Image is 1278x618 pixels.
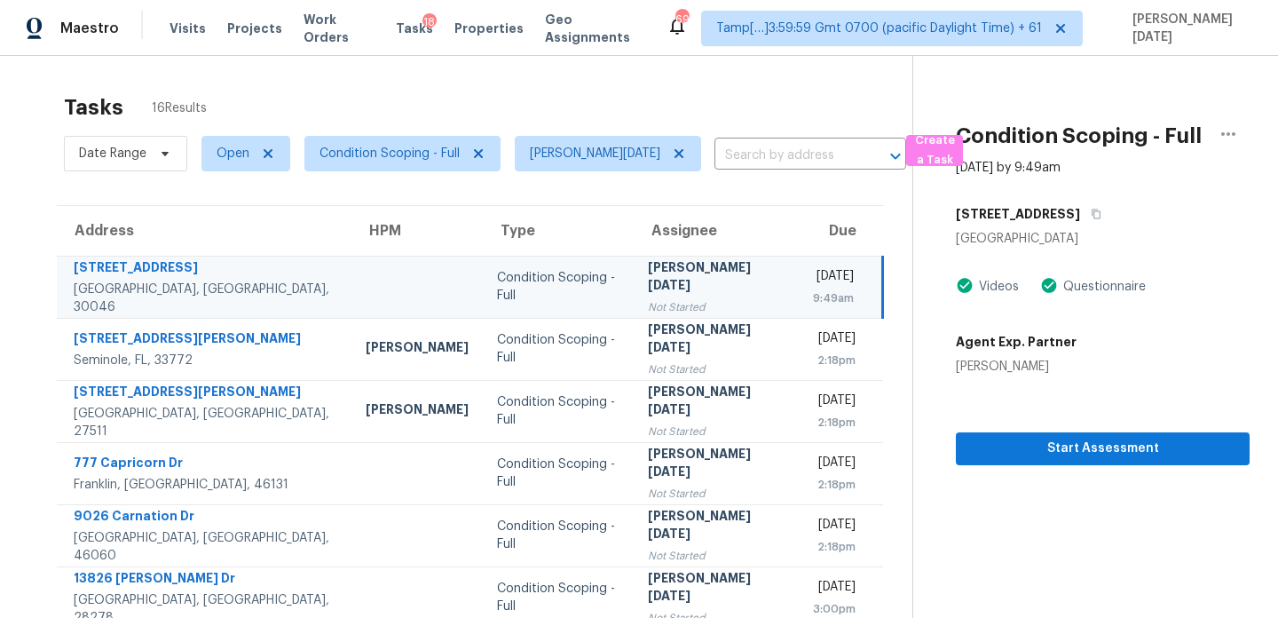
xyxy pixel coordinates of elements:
[74,352,337,369] div: Seminole, FL, 33772
[304,11,375,46] span: Work Orders
[74,529,337,565] div: [GEOGRAPHIC_DATA], [GEOGRAPHIC_DATA], 46060
[813,352,856,369] div: 2:18pm
[813,414,856,432] div: 2:18pm
[675,11,688,28] div: 696
[956,205,1080,223] h5: [STREET_ADDRESS]
[79,145,146,162] span: Date Range
[1058,278,1146,296] div: Questionnaire
[497,580,619,615] div: Condition Scoping - Full
[1080,198,1104,230] button: Copy Address
[1040,276,1058,295] img: Artifact Present Icon
[497,393,619,429] div: Condition Scoping - Full
[497,456,619,491] div: Condition Scoping - Full
[1125,11,1251,46] span: [PERSON_NAME][DATE]
[648,547,785,565] div: Not Started
[974,278,1019,296] div: Videos
[497,518,619,553] div: Condition Scoping - Full
[799,206,883,256] th: Due
[545,11,646,46] span: Geo Assignments
[454,20,524,37] span: Properties
[422,13,437,31] div: 18
[74,476,337,494] div: Franklin, [GEOGRAPHIC_DATA], 46131
[714,142,856,170] input: Search by address
[813,289,855,307] div: 9:49am
[634,206,799,256] th: Assignee
[396,22,433,35] span: Tasks
[648,383,785,423] div: [PERSON_NAME][DATE]
[74,258,337,281] div: [STREET_ADDRESS]
[530,145,660,162] span: [PERSON_NAME][DATE]
[648,298,785,316] div: Not Started
[956,159,1061,177] div: [DATE] by 9:49am
[366,400,469,423] div: [PERSON_NAME]
[906,135,963,166] button: Create a Task
[152,99,207,117] span: 16 Results
[648,485,785,503] div: Not Started
[956,358,1077,376] div: [PERSON_NAME]
[60,20,119,37] span: Maestro
[813,516,856,538] div: [DATE]
[956,333,1077,351] h5: Agent Exp. Partner
[170,20,206,37] span: Visits
[648,445,785,485] div: [PERSON_NAME][DATE]
[648,258,785,298] div: [PERSON_NAME][DATE]
[351,206,483,256] th: HPM
[483,206,634,256] th: Type
[648,569,785,609] div: [PERSON_NAME][DATE]
[319,145,460,162] span: Condition Scoping - Full
[813,476,856,494] div: 2:18pm
[956,127,1202,145] h2: Condition Scoping - Full
[970,438,1235,460] span: Start Assessment
[64,99,123,116] h2: Tasks
[883,144,908,169] button: Open
[648,423,785,440] div: Not Started
[74,507,337,529] div: 9026 Carnation Dr
[915,131,954,171] span: Create a Task
[813,329,856,352] div: [DATE]
[74,405,337,440] div: [GEOGRAPHIC_DATA], [GEOGRAPHIC_DATA], 27511
[74,281,337,316] div: [GEOGRAPHIC_DATA], [GEOGRAPHIC_DATA], 30046
[497,331,619,367] div: Condition Scoping - Full
[497,269,619,305] div: Condition Scoping - Full
[813,538,856,556] div: 2:18pm
[956,276,974,295] img: Artifact Present Icon
[366,338,469,360] div: [PERSON_NAME]
[813,267,855,289] div: [DATE]
[813,578,856,600] div: [DATE]
[227,20,282,37] span: Projects
[956,432,1250,465] button: Start Assessment
[813,454,856,476] div: [DATE]
[74,454,337,476] div: 777 Capricorn Dr
[813,392,856,414] div: [DATE]
[716,20,1042,37] span: Tamp[…]3:59:59 Gmt 0700 (pacific Daylight Time) + 61
[956,230,1250,248] div: [GEOGRAPHIC_DATA]
[74,329,337,352] div: [STREET_ADDRESS][PERSON_NAME]
[648,507,785,547] div: [PERSON_NAME][DATE]
[74,383,337,405] div: [STREET_ADDRESS][PERSON_NAME]
[648,360,785,378] div: Not Started
[648,321,785,360] div: [PERSON_NAME][DATE]
[74,569,337,591] div: 13826 [PERSON_NAME] Dr
[217,145,249,162] span: Open
[57,206,351,256] th: Address
[813,600,856,618] div: 3:00pm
